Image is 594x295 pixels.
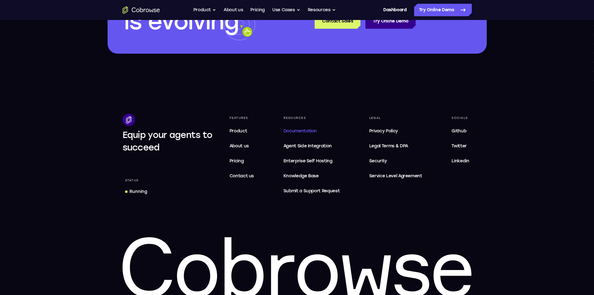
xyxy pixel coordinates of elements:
a: About us [224,4,243,16]
span: Contact us [229,173,254,179]
span: Knowledge Base [283,173,319,179]
span: Twitter [452,143,467,149]
a: Enterprise Self Hosting [281,155,342,167]
span: Product [229,128,247,134]
span: Pricing [229,158,244,164]
a: Contact us [227,170,257,182]
a: Contact Sales [315,14,360,29]
span: About us [229,143,249,149]
button: Product [193,4,216,16]
a: Submit a Support Request [281,185,342,197]
a: Product [227,125,257,137]
span: Privacy Policy [369,128,398,134]
span: Security [369,158,387,164]
a: Pricing [227,155,257,167]
span: is [124,8,142,35]
button: Resources [308,4,336,16]
a: Agent Side Integration [281,140,342,152]
a: Go to the home page [123,6,160,14]
a: Legal Terms & DPA [367,140,425,152]
span: Service Level Agreement [369,172,422,180]
button: Use Cases [272,4,300,16]
a: Pricing [250,4,265,16]
span: Github [452,128,466,134]
a: Service Level Agreement [367,170,425,182]
a: Security [367,155,425,167]
span: Linkedin [452,158,469,164]
span: Agent Side Integration [283,142,340,150]
div: Running [129,189,147,195]
a: Twitter [449,140,471,152]
span: Legal Terms & DPA [369,143,408,149]
a: Github [449,125,471,137]
a: Linkedin [449,155,471,167]
div: Features [227,114,257,122]
span: evolving [148,8,239,35]
a: Try Online Demo [365,14,416,29]
div: Socials [449,114,471,122]
span: Equip your agents to succeed [123,130,213,153]
div: Resources [281,114,342,122]
span: Submit a Support Request [283,187,340,195]
span: Enterprise Self Hosting [283,157,340,165]
span: Documentation [283,128,317,134]
a: About us [227,140,257,152]
a: Knowledge Base [281,170,342,182]
a: Documentation [281,125,342,137]
div: Status [123,176,141,185]
a: Dashboard [383,4,407,16]
a: Privacy Policy [367,125,425,137]
a: Try Online Demo [414,4,472,16]
a: Running [123,186,150,197]
div: Legal [367,114,425,122]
